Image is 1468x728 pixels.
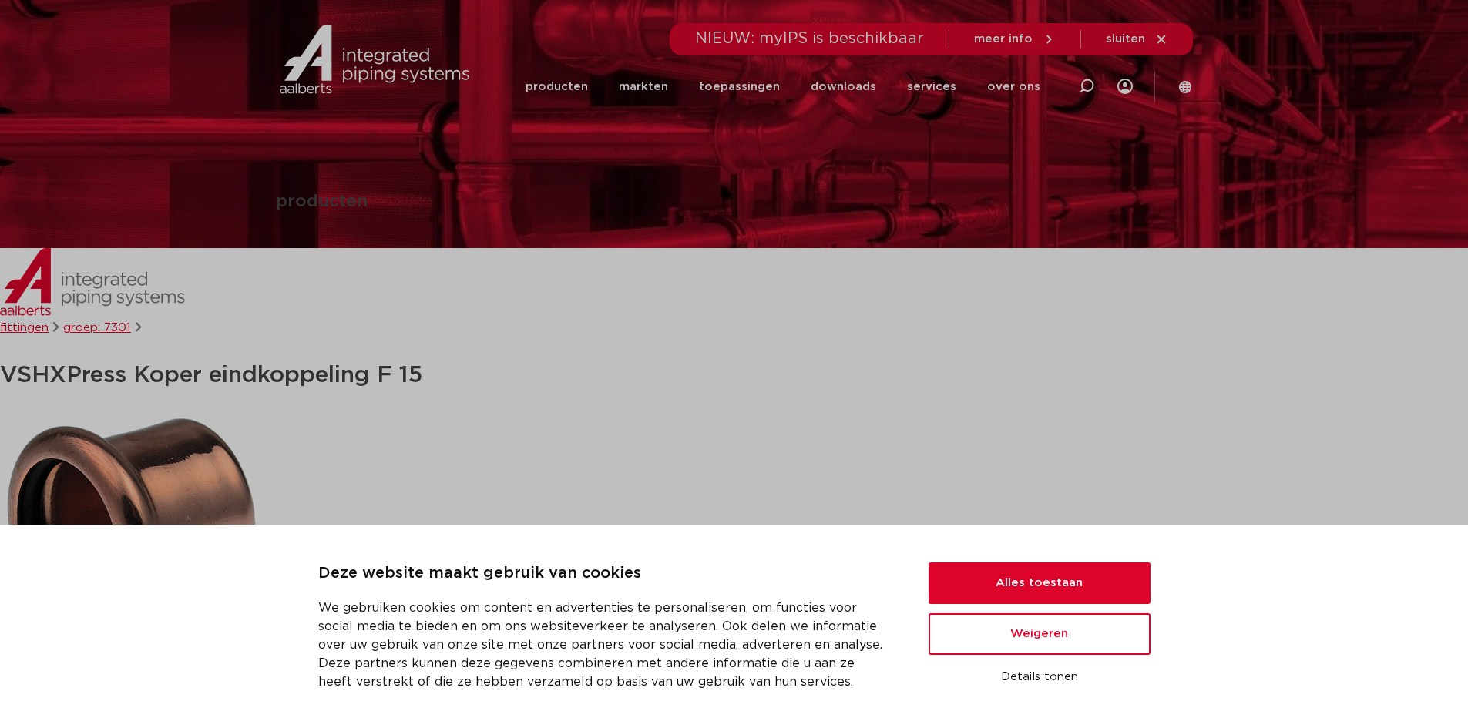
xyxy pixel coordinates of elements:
[987,57,1040,116] a: over ons
[811,57,876,116] a: downloads
[974,32,1056,46] a: meer info
[695,31,924,46] span: NIEUW: myIPS is beschikbaar
[1117,69,1133,103] div: my IPS
[929,664,1151,690] button: Details tonen
[318,599,892,691] p: We gebruiken cookies om content en advertenties te personaliseren, om functies voor social media ...
[699,57,780,116] a: toepassingen
[619,57,668,116] a: markten
[526,57,588,116] a: producten
[1106,33,1145,45] span: sluiten
[907,57,956,116] a: services
[63,322,131,334] a: groep: 7301
[974,33,1033,45] span: meer info
[929,613,1151,655] button: Weigeren
[276,193,368,211] h1: producten
[526,57,1040,116] nav: Menu
[318,562,892,586] p: Deze website maakt gebruik van cookies
[1106,32,1168,46] a: sluiten
[929,562,1151,604] button: Alles toestaan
